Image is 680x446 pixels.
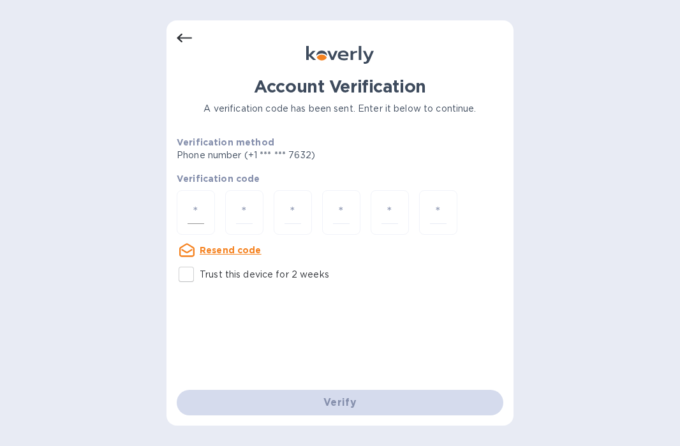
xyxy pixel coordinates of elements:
u: Resend code [200,245,262,255]
p: Phone number (+1 *** *** 7632) [177,149,413,162]
p: A verification code has been sent. Enter it below to continue. [177,102,503,115]
b: Verification method [177,137,274,147]
p: Trust this device for 2 weeks [200,268,329,281]
p: Verification code [177,172,503,185]
h1: Account Verification [177,77,503,97]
